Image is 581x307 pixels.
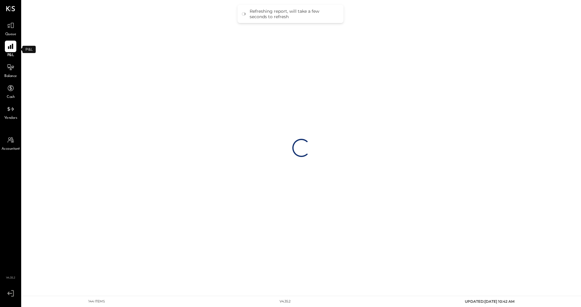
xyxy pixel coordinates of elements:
div: v 4.35.2 [280,299,290,304]
a: Accountant [0,134,21,152]
a: Cash [0,82,21,100]
div: P&L [22,46,36,53]
span: Balance [4,74,17,79]
span: UPDATED: [DATE] 10:42 AM [465,299,514,304]
span: Accountant [2,146,20,152]
a: Balance [0,62,21,79]
div: Refreshing report, will take a few seconds to refresh [250,8,337,19]
span: P&L [7,53,14,58]
div: 144 items [88,299,105,304]
span: Cash [7,95,15,100]
a: Queue [0,20,21,37]
span: Vendors [4,115,17,121]
a: P&L [0,41,21,58]
span: Queue [5,32,16,37]
a: Vendors [0,103,21,121]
